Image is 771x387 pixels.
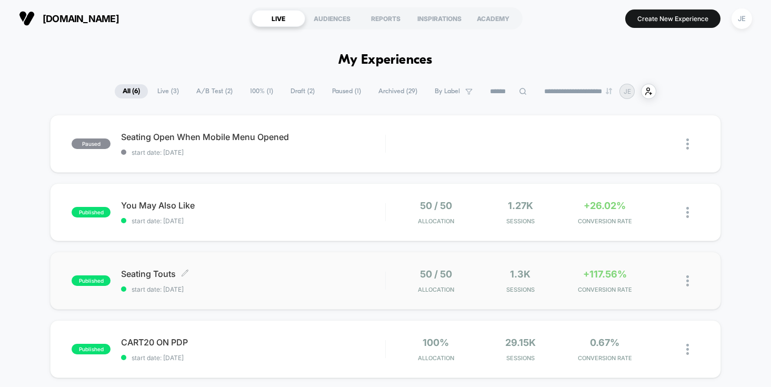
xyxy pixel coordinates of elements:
span: Draft ( 2 ) [283,84,323,98]
span: 1.3k [510,269,530,280]
span: 100% [423,337,449,348]
span: 1.27k [508,200,533,211]
span: published [72,275,111,286]
img: close [686,344,689,355]
span: A/B Test ( 2 ) [188,84,241,98]
div: REPORTS [359,10,413,27]
span: 100% ( 1 ) [242,84,281,98]
img: Visually logo [19,11,35,26]
h1: My Experiences [338,53,433,68]
span: start date: [DATE] [121,354,385,362]
img: end [606,88,612,94]
span: Paused ( 1 ) [324,84,369,98]
span: All ( 6 ) [115,84,148,98]
span: +117.56% [583,269,627,280]
span: Seating Touts [121,269,385,279]
span: Allocation [418,354,454,362]
span: +26.02% [584,200,626,211]
img: close [686,207,689,218]
span: CONVERSION RATE [565,217,644,225]
span: You May Also Like [121,200,385,211]
div: LIVE [252,10,305,27]
span: 50 / 50 [420,269,452,280]
span: start date: [DATE] [121,148,385,156]
span: By Label [435,87,460,95]
span: Sessions [481,286,560,293]
button: Create New Experience [625,9,720,28]
div: INSPIRATIONS [413,10,466,27]
span: CART20 ON PDP [121,337,385,348]
div: AUDIENCES [305,10,359,27]
span: CONVERSION RATE [565,354,644,362]
span: paused [72,138,111,149]
img: close [686,138,689,150]
div: JE [732,8,752,29]
span: start date: [DATE] [121,285,385,293]
div: ACADEMY [466,10,520,27]
span: Seating Open When Mobile Menu Opened [121,132,385,142]
button: JE [728,8,755,29]
img: close [686,275,689,286]
span: Allocation [418,286,454,293]
span: published [72,207,111,217]
button: [DOMAIN_NAME] [16,10,122,27]
span: Sessions [481,354,560,362]
span: [DOMAIN_NAME] [43,13,119,24]
span: Archived ( 29 ) [371,84,425,98]
span: Live ( 3 ) [149,84,187,98]
span: 29.15k [505,337,536,348]
span: CONVERSION RATE [565,286,644,293]
span: start date: [DATE] [121,217,385,225]
p: JE [624,87,631,95]
span: 50 / 50 [420,200,452,211]
span: Allocation [418,217,454,225]
span: published [72,344,111,354]
span: 0.67% [590,337,619,348]
span: Sessions [481,217,560,225]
